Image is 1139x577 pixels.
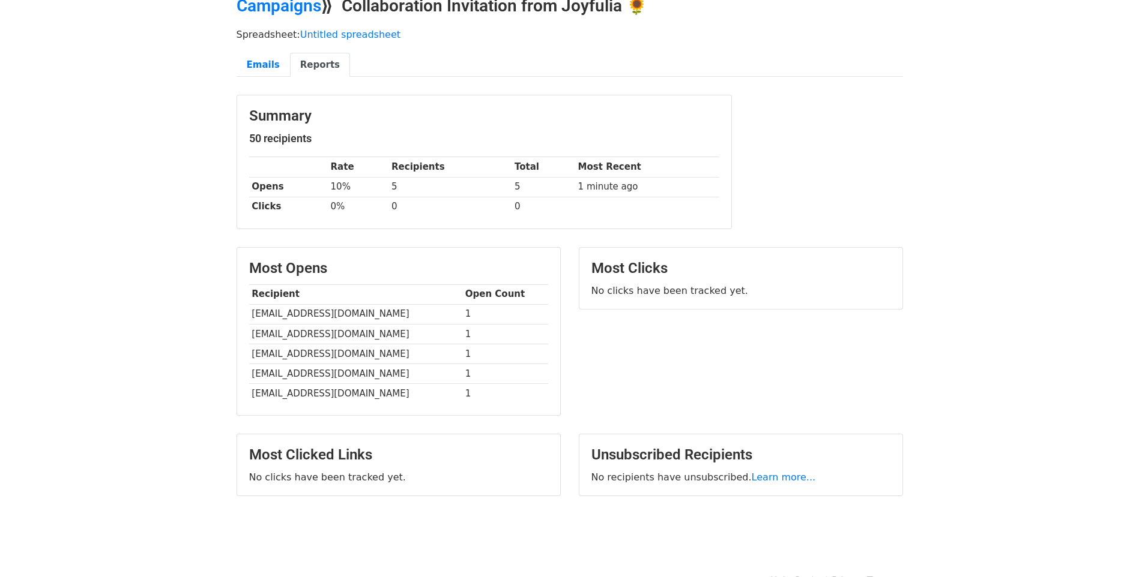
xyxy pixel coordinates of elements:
td: 0% [328,197,389,217]
th: Rate [328,157,389,177]
td: 1 [462,304,548,324]
td: [EMAIL_ADDRESS][DOMAIN_NAME] [249,324,462,344]
h3: Most Clicks [591,260,890,277]
td: [EMAIL_ADDRESS][DOMAIN_NAME] [249,363,462,383]
td: 1 [462,344,548,363]
td: 0 [512,197,575,217]
a: Untitled spreadsheet [300,29,400,40]
td: [EMAIL_ADDRESS][DOMAIN_NAME] [249,384,462,404]
td: 0 [388,197,512,217]
th: Clicks [249,197,328,217]
h3: Most Clicked Links [249,446,548,464]
h3: Unsubscribed Recipients [591,446,890,464]
td: 5 [388,177,512,197]
p: Spreadsheet: [237,28,903,41]
td: 1 minute ago [575,177,719,197]
th: Total [512,157,575,177]
th: Opens [249,177,328,197]
p: No clicks have been tracked yet. [591,284,890,297]
td: [EMAIL_ADDRESS][DOMAIN_NAME] [249,344,462,363]
th: Most Recent [575,157,719,177]
td: [EMAIL_ADDRESS][DOMAIN_NAME] [249,304,462,324]
td: 1 [462,324,548,344]
td: 1 [462,384,548,404]
a: Learn more... [752,471,816,483]
h5: 50 recipients [249,132,719,145]
td: 5 [512,177,575,197]
th: Open Count [462,284,548,304]
a: Reports [290,53,350,77]
p: No clicks have been tracked yet. [249,471,548,483]
th: Recipients [388,157,512,177]
td: 1 [462,363,548,383]
p: No recipients have unsubscribed. [591,471,890,483]
td: 10% [328,177,389,197]
a: Emails [237,53,290,77]
h3: Summary [249,107,719,125]
h3: Most Opens [249,260,548,277]
th: Recipient [249,284,462,304]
